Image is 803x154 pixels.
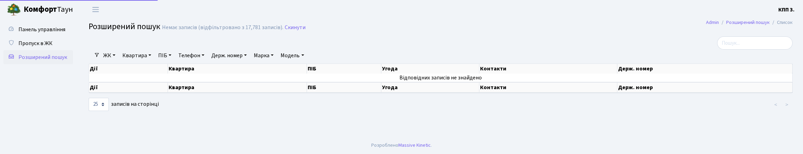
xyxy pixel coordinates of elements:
[87,4,104,15] button: Переключити навігацію
[120,50,154,61] a: Квартира
[617,82,793,93] th: Держ. номер
[168,64,307,74] th: Квартира
[89,64,168,74] th: Дії
[89,98,109,111] select: записів на сторінці
[706,19,719,26] a: Admin
[726,19,770,26] a: Розширений пошук
[3,50,73,64] a: Розширений пошук
[617,64,793,74] th: Держ. номер
[89,74,793,82] td: Відповідних записів не знайдено
[176,50,207,61] a: Телефон
[251,50,276,61] a: Марка
[307,82,381,93] th: ПІБ
[3,23,73,36] a: Панель управління
[24,4,57,15] b: Комфорт
[770,19,793,26] li: Список
[696,15,803,30] nav: breadcrumb
[168,82,307,93] th: Квартира
[162,24,283,31] div: Немає записів (відфільтровано з 17,781 записів).
[479,82,617,93] th: Контакти
[285,24,306,31] a: Скинути
[89,98,159,111] label: записів на сторінці
[155,50,174,61] a: ПІБ
[7,3,21,17] img: logo.png
[307,64,381,74] th: ПІБ
[479,64,617,74] th: Контакти
[778,6,795,14] a: КПП 3.
[3,36,73,50] a: Пропуск в ЖК
[18,40,52,47] span: Пропуск в ЖК
[398,142,431,149] a: Massive Kinetic
[89,82,168,93] th: Дії
[100,50,118,61] a: ЖК
[381,82,479,93] th: Угода
[18,26,65,33] span: Панель управління
[717,36,793,50] input: Пошук...
[89,20,160,33] span: Розширений пошук
[18,53,67,61] span: Розширений пошук
[24,4,73,16] span: Таун
[278,50,307,61] a: Модель
[381,64,479,74] th: Угода
[209,50,250,61] a: Держ. номер
[371,142,432,149] div: Розроблено .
